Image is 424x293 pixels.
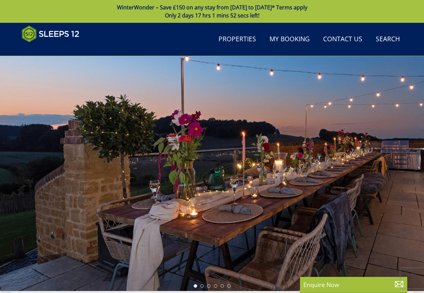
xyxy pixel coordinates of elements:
a: Search [373,32,403,47]
p: Enquire Now [303,280,404,289]
a: Contact Us [320,32,365,47]
span: Only 2 days 17 hrs 1 mins 52 secs left! [165,12,259,19]
a: Properties [216,32,259,47]
img: Sleeps 12 [22,26,79,42]
a: My Booking [267,32,312,47]
iframe: Customer reviews powered by Trustpilot [18,46,89,52]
